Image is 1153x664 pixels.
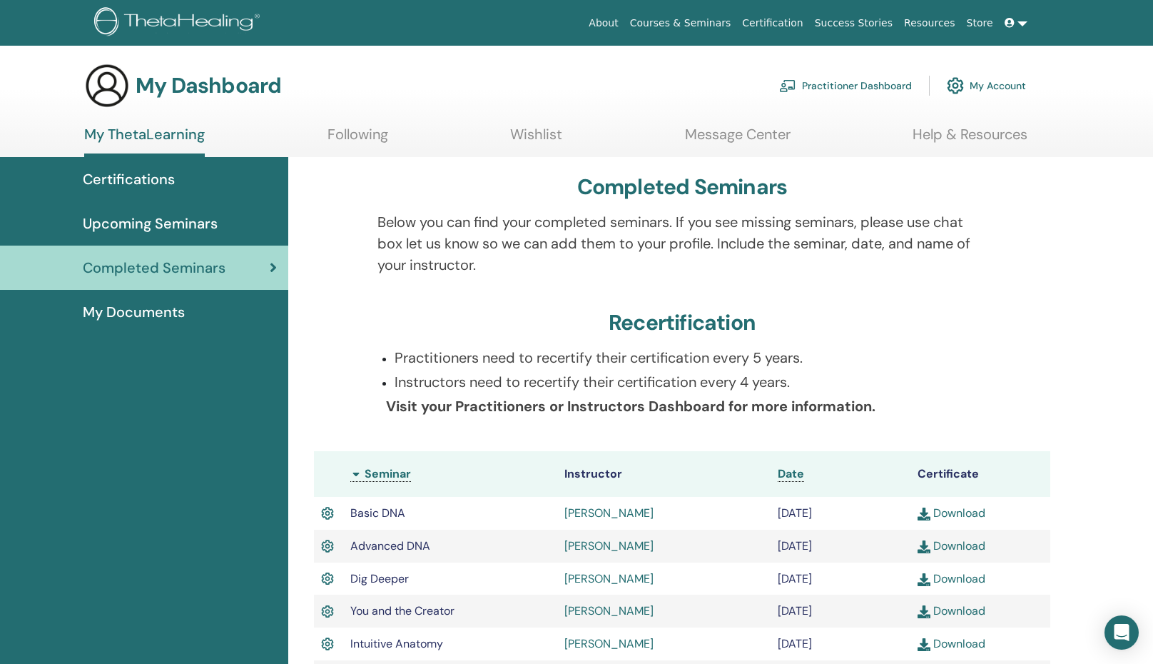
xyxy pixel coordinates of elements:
h3: My Dashboard [136,73,281,99]
a: Following [327,126,388,154]
img: download.svg [918,638,930,651]
p: Practitioners need to recertify their certification every 5 years. [395,347,987,368]
a: [PERSON_NAME] [564,571,654,586]
a: [PERSON_NAME] [564,538,654,553]
td: [DATE] [771,497,910,530]
img: generic-user-icon.jpg [84,63,130,109]
h3: Completed Seminars [577,174,788,200]
a: Resources [898,10,961,36]
a: Download [918,505,985,520]
span: Completed Seminars [83,257,225,278]
h3: Recertification [609,310,756,336]
img: cog.svg [947,74,964,98]
span: Advanced DNA [350,538,430,553]
img: chalkboard-teacher.svg [779,79,796,92]
a: Download [918,538,985,553]
a: About [583,10,624,36]
a: Practitioner Dashboard [779,70,912,101]
th: Instructor [557,451,771,497]
p: Instructors need to recertify their certification every 4 years. [395,371,987,393]
span: Basic DNA [350,505,405,520]
img: download.svg [918,605,930,618]
td: [DATE] [771,563,910,595]
td: [DATE] [771,530,910,563]
span: Certifications [83,168,175,190]
th: Certificate [910,451,1050,497]
a: Wishlist [510,126,562,154]
td: [DATE] [771,628,910,660]
img: download.svg [918,573,930,586]
b: Visit your Practitioners or Instructors Dashboard for more information. [386,397,875,416]
a: Download [918,571,985,586]
a: Date [778,466,804,482]
a: My Account [947,70,1026,101]
a: Certification [736,10,808,36]
a: Courses & Seminars [624,10,737,36]
a: Message Center [685,126,791,154]
a: Success Stories [809,10,898,36]
img: Active Certificate [321,504,334,523]
p: Below you can find your completed seminars. If you see missing seminars, please use chat box let ... [377,211,987,276]
span: Intuitive Anatomy [350,636,443,651]
a: Download [918,636,985,651]
div: Open Intercom Messenger [1104,615,1139,650]
img: Active Certificate [321,537,334,555]
img: download.svg [918,540,930,553]
span: Upcoming Seminars [83,213,218,234]
img: logo.png [94,7,265,39]
a: [PERSON_NAME] [564,505,654,520]
img: download.svg [918,508,930,520]
img: Active Certificate [321,603,334,621]
span: My Documents [83,301,185,323]
a: Help & Resources [913,126,1027,154]
img: Active Certificate [321,570,334,588]
td: [DATE] [771,595,910,628]
img: Active Certificate [321,635,334,653]
span: Dig Deeper [350,571,409,586]
a: [PERSON_NAME] [564,603,654,618]
a: Store [961,10,999,36]
span: Date [778,466,804,481]
a: My ThetaLearning [84,126,205,157]
span: You and the Creator [350,603,454,618]
a: [PERSON_NAME] [564,636,654,651]
a: Download [918,603,985,618]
